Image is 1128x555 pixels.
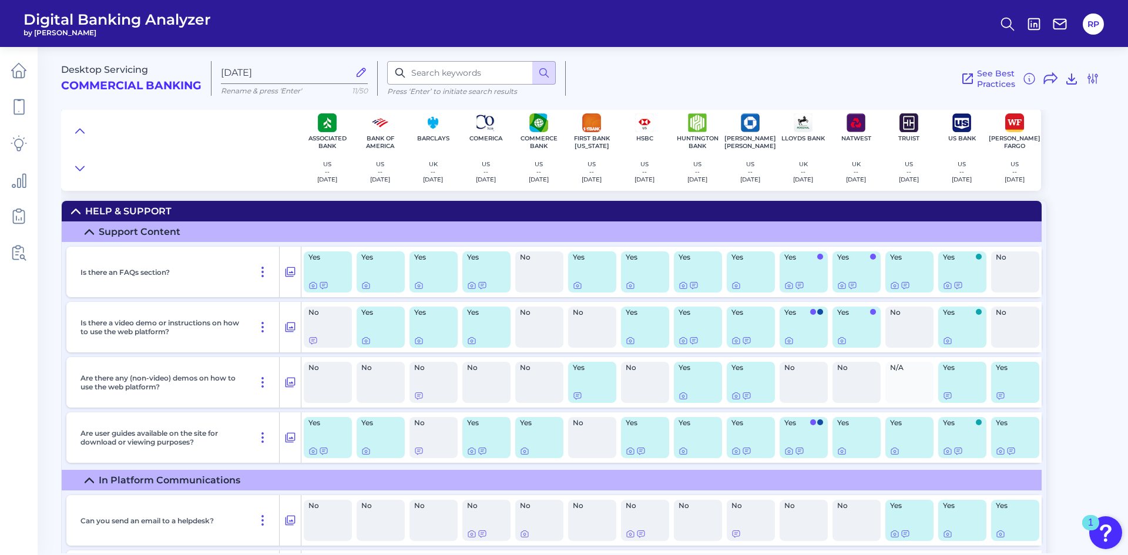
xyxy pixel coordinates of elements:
[308,254,340,261] span: Yes
[517,134,560,150] p: Commerce Bank
[317,176,337,183] p: [DATE]
[85,206,172,217] div: Help & Support
[423,160,443,168] p: UK
[846,176,866,183] p: [DATE]
[352,86,368,95] span: 11/50
[221,86,368,95] p: Rename & press 'Enter'
[890,502,922,509] span: Yes
[634,160,654,168] p: US
[899,176,919,183] p: [DATE]
[370,168,390,176] p: --
[679,419,710,426] span: Yes
[890,364,922,371] span: N/A
[573,502,605,509] span: No
[898,134,919,142] p: Truist
[370,160,390,168] p: US
[476,160,496,168] p: US
[582,160,602,168] p: US
[361,364,393,371] span: No
[989,134,1040,150] p: [PERSON_NAME] Fargo
[414,502,446,509] span: No
[724,134,776,150] p: [PERSON_NAME] [PERSON_NAME]
[1005,176,1025,183] p: [DATE]
[414,309,446,316] span: Yes
[358,134,402,150] p: Bank of America
[305,134,349,150] p: Associated Bank
[1083,14,1104,35] button: RP
[423,176,443,183] p: [DATE]
[846,168,866,176] p: --
[636,134,653,142] p: HSBC
[62,201,1042,221] summary: Help & Support
[23,11,211,28] span: Digital Banking Analyzer
[731,254,763,261] span: Yes
[414,254,446,261] span: Yes
[943,254,975,261] span: Yes
[731,419,763,426] span: Yes
[943,419,975,426] span: Yes
[846,160,866,168] p: UK
[740,160,760,168] p: US
[467,502,499,509] span: No
[943,309,975,316] span: Yes
[573,419,605,426] span: No
[687,168,707,176] p: --
[740,168,760,176] p: --
[80,374,241,391] p: Are there any (non-video) demos on how to use the web platform?
[626,419,657,426] span: Yes
[793,176,813,183] p: [DATE]
[996,309,1028,316] span: No
[529,160,549,168] p: US
[784,254,816,261] span: Yes
[793,168,813,176] p: --
[308,502,340,509] span: No
[784,419,809,426] span: Yes
[476,168,496,176] p: --
[626,502,657,509] span: No
[361,309,393,316] span: Yes
[1005,160,1025,168] p: US
[977,68,1015,89] span: See Best Practices
[837,419,869,426] span: Yes
[948,134,976,142] p: US Bank
[952,176,972,183] p: [DATE]
[308,364,340,371] span: No
[308,419,340,426] span: Yes
[520,309,552,316] span: No
[996,419,1028,426] span: Yes
[570,134,613,150] p: First Bank [US_STATE]
[784,309,809,316] span: Yes
[890,254,922,261] span: Yes
[582,168,602,176] p: --
[387,61,556,85] input: Search keywords
[781,134,825,142] p: Lloyds Bank
[687,160,707,168] p: US
[899,160,919,168] p: US
[996,502,1028,509] span: Yes
[529,168,549,176] p: --
[679,254,710,261] span: Yes
[952,160,972,168] p: US
[361,419,393,426] span: Yes
[80,516,214,525] p: Can you send an email to a helpdesk?
[414,419,446,426] span: No
[467,254,499,261] span: Yes
[676,134,719,150] p: Huntington Bank
[961,68,1015,89] a: See Best Practices
[582,176,602,183] p: [DATE]
[1005,168,1025,176] p: --
[520,502,552,509] span: No
[317,168,337,176] p: --
[890,309,922,316] span: No
[99,475,240,486] div: In Platform Communications
[467,364,499,371] span: No
[996,254,1028,261] span: No
[943,364,975,371] span: Yes
[1089,516,1122,549] button: Open Resource Center, 1 new notification
[679,502,710,509] span: No
[80,268,170,277] p: Is there an FAQs section?
[731,309,763,316] span: Yes
[793,160,813,168] p: UK
[370,176,390,183] p: [DATE]
[99,226,180,237] div: Support Content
